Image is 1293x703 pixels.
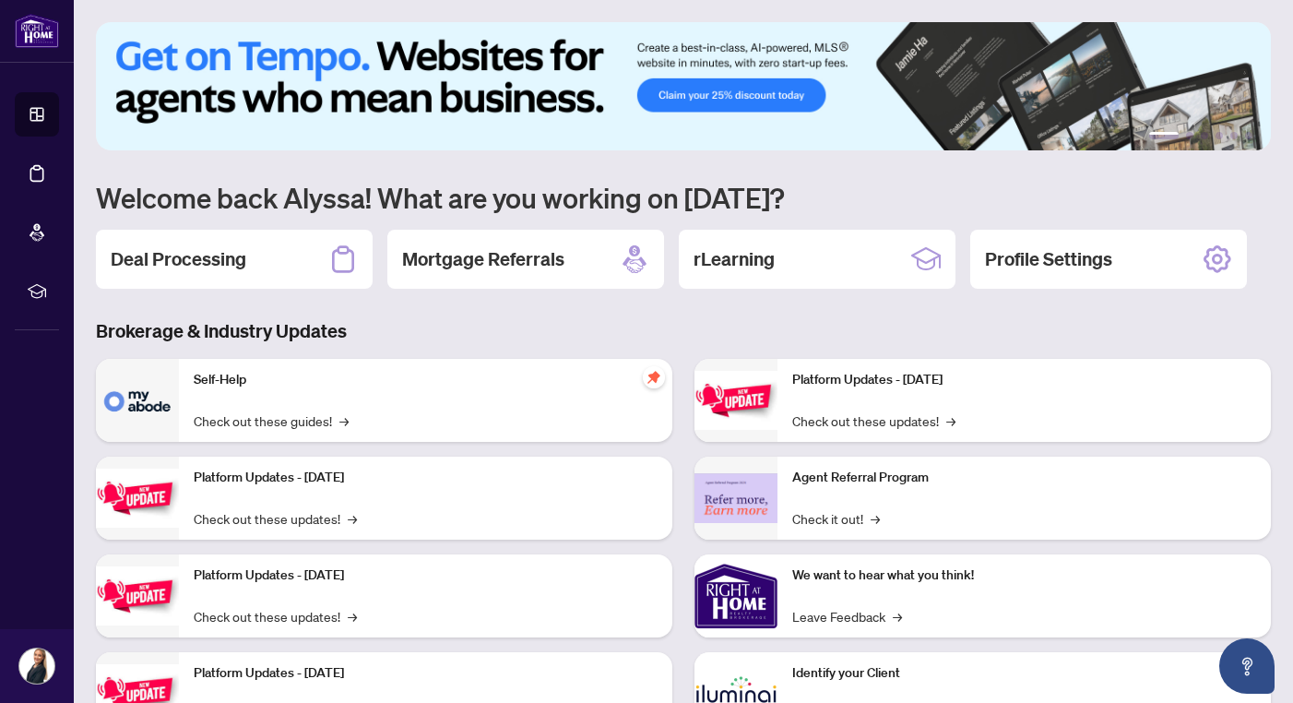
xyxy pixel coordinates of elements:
[985,246,1112,272] h2: Profile Settings
[194,411,349,431] a: Check out these guides!→
[893,606,902,626] span: →
[694,554,777,637] img: We want to hear what you think!
[96,22,1271,150] img: Slide 0
[1216,132,1223,139] button: 4
[402,246,564,272] h2: Mortgage Referrals
[194,370,658,390] p: Self-Help
[19,649,54,684] img: Profile Icon
[96,359,179,442] img: Self-Help
[111,246,246,272] h2: Deal Processing
[1201,132,1208,139] button: 3
[1245,132,1252,139] button: 6
[96,180,1271,215] h1: Welcome back Alyssa! What are you working on [DATE]?
[1230,132,1238,139] button: 5
[792,566,1256,586] p: We want to hear what you think!
[643,366,665,388] span: pushpin
[1219,638,1275,694] button: Open asap
[946,411,955,431] span: →
[792,508,880,529] a: Check it out!→
[792,468,1256,488] p: Agent Referral Program
[792,370,1256,390] p: Platform Updates - [DATE]
[1149,132,1179,139] button: 1
[339,411,349,431] span: →
[694,371,777,429] img: Platform Updates - June 23, 2025
[194,606,357,626] a: Check out these updates!→
[871,508,880,529] span: →
[348,508,357,529] span: →
[694,246,775,272] h2: rLearning
[96,318,1271,344] h3: Brokerage & Industry Updates
[194,508,357,529] a: Check out these updates!→
[15,14,59,48] img: logo
[792,411,955,431] a: Check out these updates!→
[194,663,658,684] p: Platform Updates - [DATE]
[1186,132,1193,139] button: 2
[792,663,1256,684] p: Identify your Client
[792,606,902,626] a: Leave Feedback→
[96,566,179,625] img: Platform Updates - July 21, 2025
[96,469,179,527] img: Platform Updates - September 16, 2025
[694,473,777,524] img: Agent Referral Program
[348,606,357,626] span: →
[194,468,658,488] p: Platform Updates - [DATE]
[194,566,658,586] p: Platform Updates - [DATE]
